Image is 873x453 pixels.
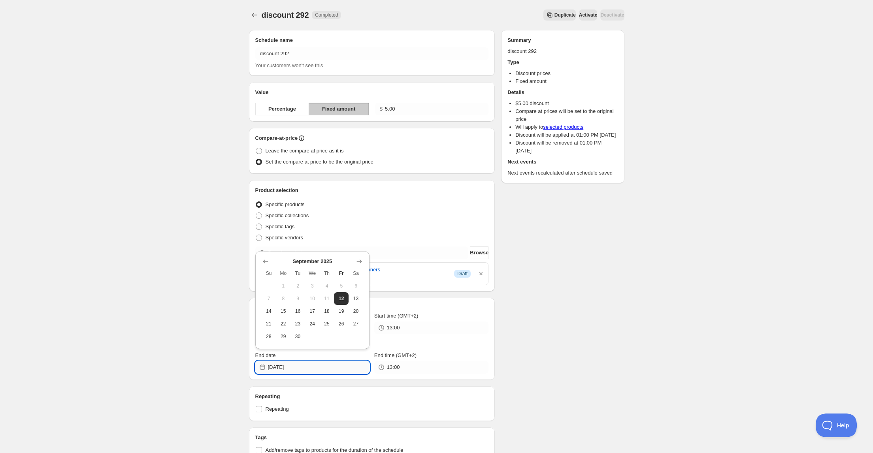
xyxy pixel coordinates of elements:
[374,352,417,358] span: End time (GMT+2)
[268,246,469,259] input: Search products
[323,283,331,289] span: 4
[305,318,320,330] button: Wednesday September 24 2025
[308,295,317,302] span: 10
[309,103,368,115] button: Fixed amount
[322,105,356,113] span: Fixed amount
[337,295,345,302] span: 12
[265,270,273,276] span: Su
[507,169,618,177] p: Next events recalculated after schedule saved
[276,292,290,305] button: Monday September 8 2025
[320,292,334,305] button: Thursday September 11 2025
[323,270,331,276] span: Th
[334,305,349,318] button: Friday September 19 2025
[323,295,331,302] span: 11
[354,256,365,267] button: Show next month, October 2025
[255,36,489,44] h2: Schedule name
[320,267,334,280] th: Thursday
[294,333,302,340] span: 30
[255,88,489,96] h2: Value
[349,318,363,330] button: Saturday September 27 2025
[352,321,360,327] span: 27
[265,321,273,327] span: 21
[315,12,338,18] span: Completed
[507,158,618,166] h2: Next events
[265,333,273,340] span: 28
[507,88,618,96] h2: Details
[334,280,349,292] button: Friday September 5 2025
[305,267,320,280] th: Wednesday
[255,352,276,358] span: End date
[352,283,360,289] span: 6
[334,267,349,280] th: Friday
[337,321,345,327] span: 26
[352,295,360,302] span: 13
[374,313,419,319] span: Start time (GMT+2)
[276,267,290,280] th: Monday
[255,134,298,142] h2: Compare-at-price
[279,308,287,314] span: 15
[305,292,320,305] button: Wednesday September 10 2025
[262,330,276,343] button: Sunday September 28 2025
[349,280,363,292] button: Saturday September 6 2025
[255,434,489,442] h2: Tags
[470,246,488,259] button: Browse
[290,330,305,343] button: Tuesday September 30 2025
[334,292,349,305] button: Today Friday September 12 2025
[262,318,276,330] button: Sunday September 21 2025
[337,270,345,276] span: Fr
[579,9,598,21] button: Activate
[320,305,334,318] button: Thursday September 18 2025
[349,305,363,318] button: Saturday September 20 2025
[266,447,404,453] span: Add/remove tags to products for the duration of the schedule
[294,283,302,289] span: 2
[290,292,305,305] button: Tuesday September 9 2025
[308,321,317,327] span: 24
[279,321,287,327] span: 22
[515,70,618,77] li: Discount prices
[265,308,273,314] span: 14
[337,283,345,289] span: 5
[554,12,576,18] span: Duplicate
[290,280,305,292] button: Tuesday September 2 2025
[579,12,598,18] span: Activate
[470,249,488,257] span: Browse
[349,267,363,280] th: Saturday
[266,159,373,165] span: Set the compare at price to be the original price
[294,321,302,327] span: 23
[266,224,295,229] span: Specific tags
[352,270,360,276] span: Sa
[294,295,302,302] span: 9
[276,330,290,343] button: Monday September 29 2025
[266,406,289,412] span: Repeating
[266,201,305,207] span: Specific products
[323,308,331,314] span: 18
[457,271,468,277] span: Draft
[279,270,287,276] span: Mo
[320,280,334,292] button: Thursday September 4 2025
[266,212,309,218] span: Specific collections
[515,100,618,107] li: $ 5.00 discount
[323,321,331,327] span: 25
[308,308,317,314] span: 17
[255,103,309,115] button: Percentage
[279,333,287,340] span: 29
[268,105,296,113] span: Percentage
[279,283,287,289] span: 1
[515,107,618,123] li: Compare at prices will be set to the original price
[294,270,302,276] span: Tu
[507,58,618,66] h2: Type
[290,267,305,280] th: Tuesday
[290,318,305,330] button: Tuesday September 23 2025
[265,295,273,302] span: 7
[276,305,290,318] button: Monday September 15 2025
[260,256,271,267] button: Show previous month, August 2025
[515,123,618,131] li: Will apply to
[290,305,305,318] button: Tuesday September 16 2025
[255,393,489,400] h2: Repeating
[266,235,303,241] span: Specific vendors
[262,305,276,318] button: Sunday September 14 2025
[816,414,857,437] iframe: Toggle Customer Support
[279,295,287,302] span: 8
[334,318,349,330] button: Friday September 26 2025
[337,308,345,314] span: 19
